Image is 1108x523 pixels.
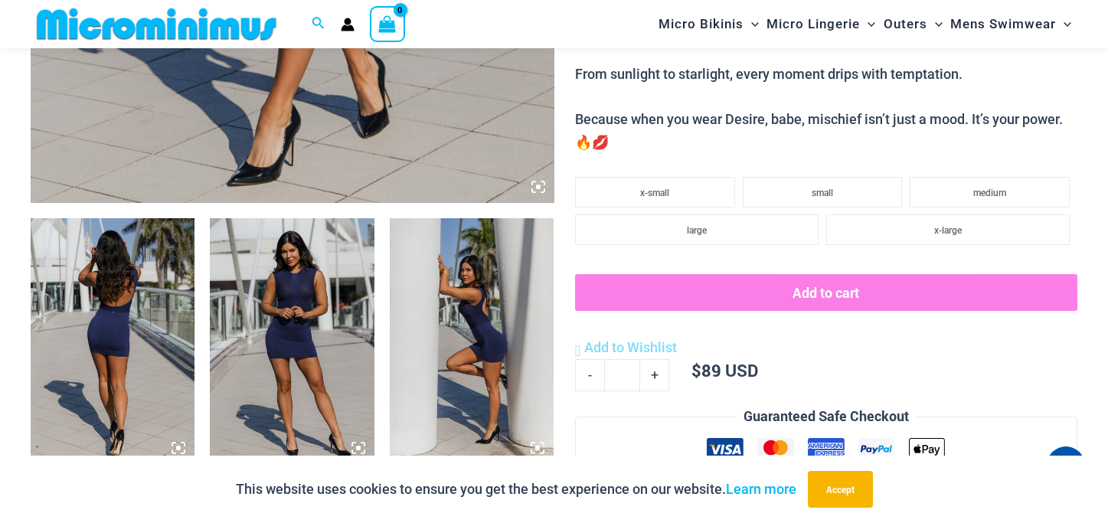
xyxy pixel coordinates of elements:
li: small [743,177,903,208]
button: Add to cart [575,274,1077,311]
span: Menu Toggle [744,5,759,44]
li: x-small [575,177,735,208]
img: Desire Me Navy 5192 Dress [390,218,554,465]
span: Menu Toggle [860,5,875,44]
img: Desire Me Navy 5192 Dress [31,218,194,465]
img: Desire Me Navy 5192 Dress [210,218,374,465]
span: Menu Toggle [927,5,943,44]
a: Add to Wishlist [575,336,677,359]
legend: Guaranteed Safe Checkout [737,405,915,428]
a: - [575,359,604,391]
span: Add to Wishlist [584,339,677,355]
a: Account icon link [341,18,355,31]
a: Micro LingerieMenu ToggleMenu Toggle [763,5,879,44]
p: This website uses cookies to ensure you get the best experience on our website. [236,478,796,501]
span: Mens Swimwear [950,5,1056,44]
span: Outers [884,5,927,44]
a: OutersMenu ToggleMenu Toggle [880,5,946,44]
img: MM SHOP LOGO FLAT [31,7,283,41]
a: + [640,359,669,391]
span: small [812,188,833,198]
li: x-large [826,214,1070,245]
span: medium [973,188,1006,198]
span: $ [691,359,701,381]
li: medium [910,177,1070,208]
a: Search icon link [312,15,325,34]
nav: Site Navigation [652,2,1077,46]
span: x-small [640,188,669,198]
a: Learn more [726,481,796,497]
span: Menu Toggle [1056,5,1071,44]
a: Micro BikinisMenu ToggleMenu Toggle [655,5,763,44]
li: large [575,214,819,245]
span: Micro Bikinis [659,5,744,44]
button: Accept [808,471,873,508]
span: large [687,225,707,236]
bdi: 89 USD [691,359,758,381]
a: Mens SwimwearMenu ToggleMenu Toggle [946,5,1075,44]
span: x-large [934,225,962,236]
a: View Shopping Cart, empty [370,6,405,41]
span: Micro Lingerie [766,5,860,44]
input: Product quantity [604,359,640,391]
